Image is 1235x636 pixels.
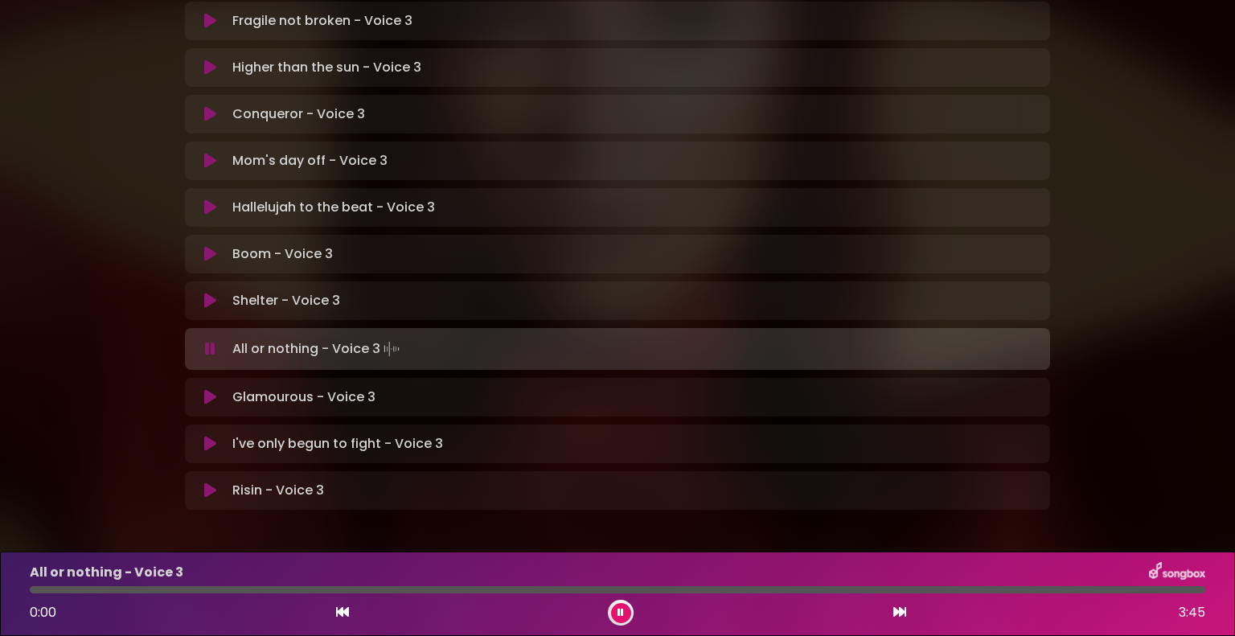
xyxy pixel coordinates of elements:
[232,388,375,407] p: Glamourous - Voice 3
[232,434,443,453] p: I've only begun to fight - Voice 3
[232,338,403,360] p: All or nothing - Voice 3
[232,11,412,31] p: Fragile not broken - Voice 3
[30,563,183,582] p: All or nothing - Voice 3
[380,338,403,360] img: waveform4.gif
[232,105,365,124] p: Conqueror - Voice 3
[232,291,340,310] p: Shelter - Voice 3
[1149,562,1205,583] img: songbox-logo-white.png
[232,58,421,77] p: Higher than the sun - Voice 3
[232,151,388,170] p: Mom's day off - Voice 3
[232,198,435,217] p: Hallelujah to the beat - Voice 3
[232,244,333,264] p: Boom - Voice 3
[232,481,324,500] p: Risin - Voice 3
